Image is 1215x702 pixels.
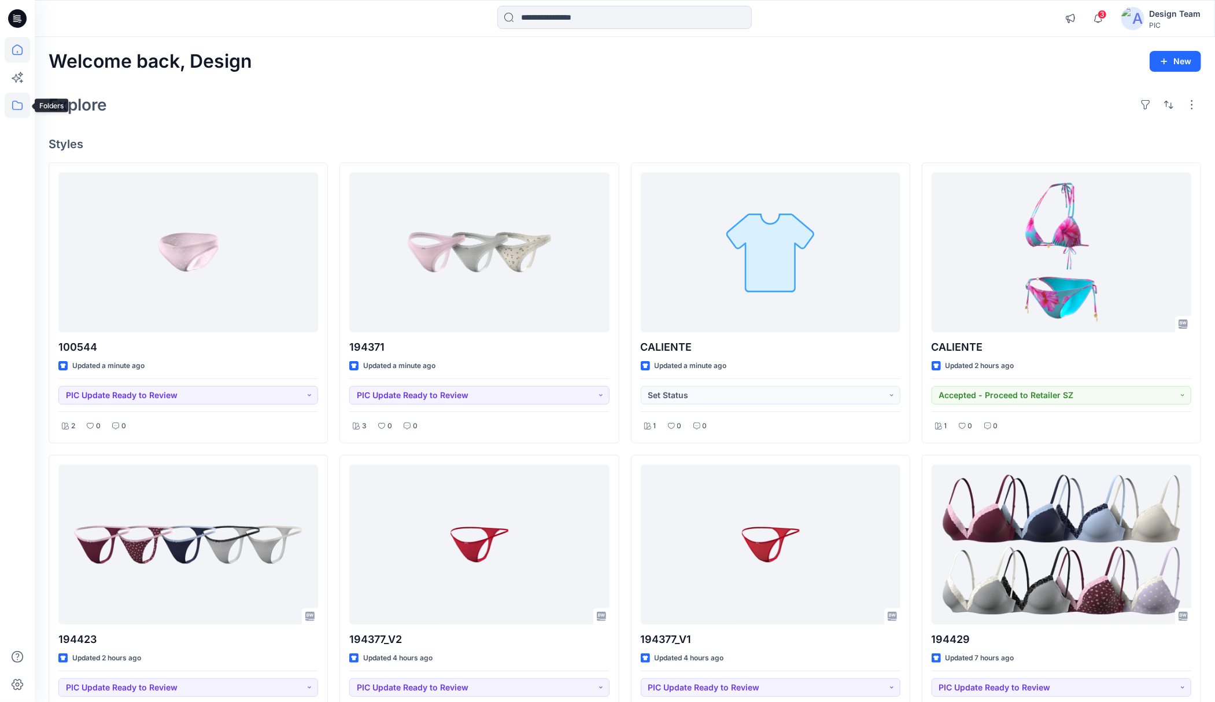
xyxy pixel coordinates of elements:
p: CALIENTE [932,339,1191,355]
h2: Welcome back, Design [49,51,252,72]
p: Updated 7 hours ago [946,652,1014,664]
h4: Styles [49,137,1201,151]
p: 194377_V2 [349,631,609,648]
p: 0 [121,420,126,432]
p: 0 [968,420,973,432]
p: 0 [994,420,998,432]
a: 194429 [932,465,1191,624]
a: 194377_V1 [641,465,900,624]
p: 1 [653,420,656,432]
p: 100544 [58,339,318,355]
a: 100544 [58,172,318,332]
p: 0 [677,420,682,432]
a: CALIENTE [932,172,1191,332]
a: 194371 [349,172,609,332]
span: 3 [1098,10,1107,19]
p: 194377_V1 [641,631,900,648]
p: 3 [362,420,367,432]
p: 1 [944,420,947,432]
p: 0 [387,420,392,432]
img: avatar [1121,7,1144,30]
a: CALIENTE [641,172,900,332]
p: CALIENTE [641,339,900,355]
h2: Explore [49,95,107,114]
p: 0 [703,420,707,432]
p: Updated a minute ago [72,360,145,372]
p: 194371 [349,339,609,355]
p: 0 [96,420,101,432]
p: Updated 4 hours ago [655,652,724,664]
p: 194429 [932,631,1191,648]
p: Updated 2 hours ago [72,652,141,664]
p: Updated a minute ago [655,360,727,372]
p: Updated a minute ago [363,360,435,372]
p: 194423 [58,631,318,648]
button: New [1150,51,1201,72]
p: Updated 4 hours ago [363,652,433,664]
div: PIC [1149,21,1201,30]
a: 194423 [58,465,318,624]
p: 0 [413,420,418,432]
a: 194377_V2 [349,465,609,624]
p: Updated 2 hours ago [946,360,1014,372]
p: 2 [71,420,75,432]
div: Design Team [1149,7,1201,21]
